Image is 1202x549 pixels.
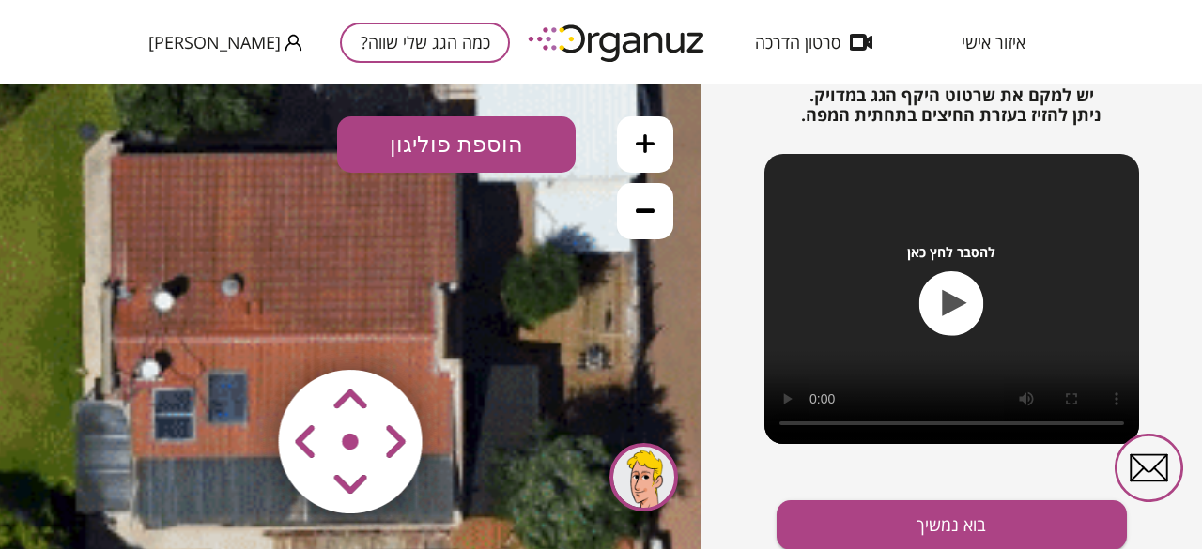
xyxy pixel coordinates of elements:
span: איזור אישי [962,33,1025,52]
button: סרטון הדרכה [727,33,901,52]
button: [PERSON_NAME] [148,31,302,54]
img: logo [515,17,721,69]
button: הוספת פוליגון [337,32,576,88]
img: vector-smart-object-copy.png [239,246,463,470]
span: [PERSON_NAME] [148,33,281,52]
span: להסבר לחץ כאן [907,244,995,260]
h2: יש למקם את שרטוט היקף הגג במדויק. ניתן להזיז בעזרת החיצים בתחתית המפה. [777,85,1127,126]
span: סרטון הדרכה [755,33,840,52]
button: כמה הגג שלי שווה? [340,23,510,63]
button: איזור אישי [933,33,1054,52]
